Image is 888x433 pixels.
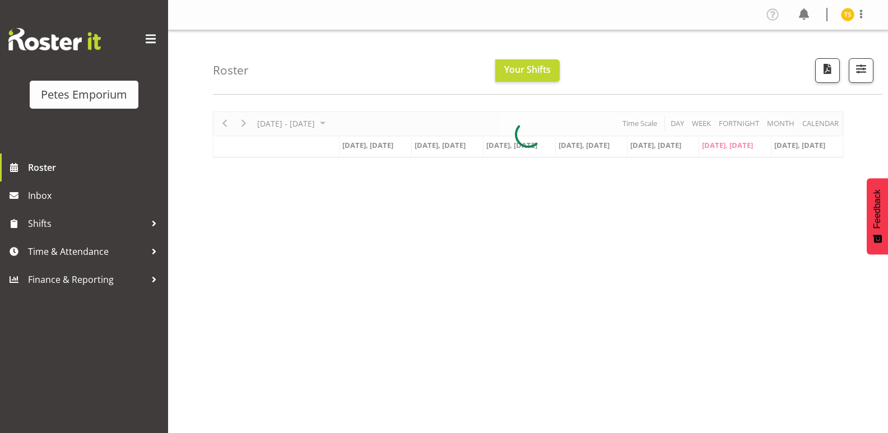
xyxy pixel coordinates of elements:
[841,8,854,21] img: tamara-straker11292.jpg
[849,58,873,83] button: Filter Shifts
[41,86,127,103] div: Petes Emporium
[28,271,146,288] span: Finance & Reporting
[28,243,146,260] span: Time & Attendance
[504,63,551,76] span: Your Shifts
[213,64,249,77] h4: Roster
[815,58,840,83] button: Download a PDF of the roster according to the set date range.
[495,59,560,82] button: Your Shifts
[28,159,162,176] span: Roster
[8,28,101,50] img: Rosterit website logo
[872,189,882,229] span: Feedback
[867,178,888,254] button: Feedback - Show survey
[28,187,162,204] span: Inbox
[28,215,146,232] span: Shifts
